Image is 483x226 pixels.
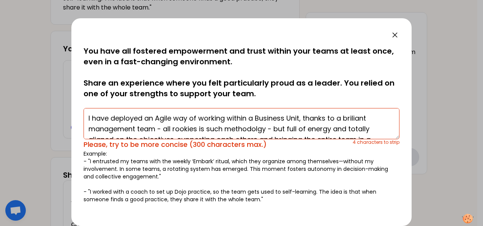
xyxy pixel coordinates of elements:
[84,150,399,203] p: Example: - "I entrusted my teams with the weekly ‘Embark’ ritual, which they organize among thems...
[84,46,399,99] p: You have all fostered empowerment and trust within your teams at least once, even in a fast-chang...
[84,108,399,139] textarea: I have deployed an Agile way of working within a Business Unit, thanks to a briliant management t...
[84,139,353,150] div: Please, try to be more concise (300 characters max.)
[353,139,399,150] div: 4 characters to strip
